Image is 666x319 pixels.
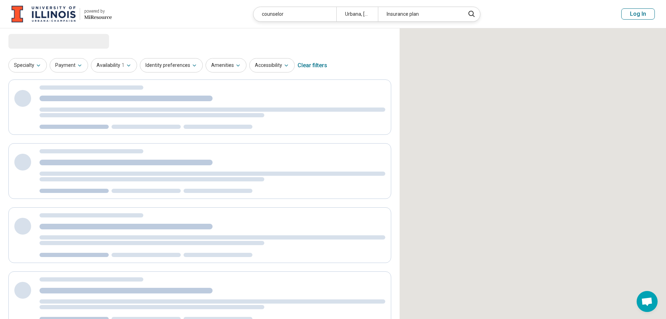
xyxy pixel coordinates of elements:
div: Clear filters [298,57,327,74]
div: counselor [253,7,336,21]
button: Identity preferences [140,58,203,72]
div: powered by [84,8,112,14]
button: Log In [621,8,655,20]
button: Specialty [8,58,47,72]
button: Payment [50,58,88,72]
a: University of Illinois at Urbana-Champaignpowered by [11,6,112,22]
div: Insurance plan [378,7,461,21]
img: University of Illinois at Urbana-Champaign [12,6,76,22]
span: 1 [122,62,124,69]
div: Open chat [637,291,658,312]
button: Amenities [206,58,246,72]
button: Availability1 [91,58,137,72]
div: Urbana, [GEOGRAPHIC_DATA] [336,7,378,21]
span: Loading... [8,34,67,48]
button: Accessibility [249,58,295,72]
